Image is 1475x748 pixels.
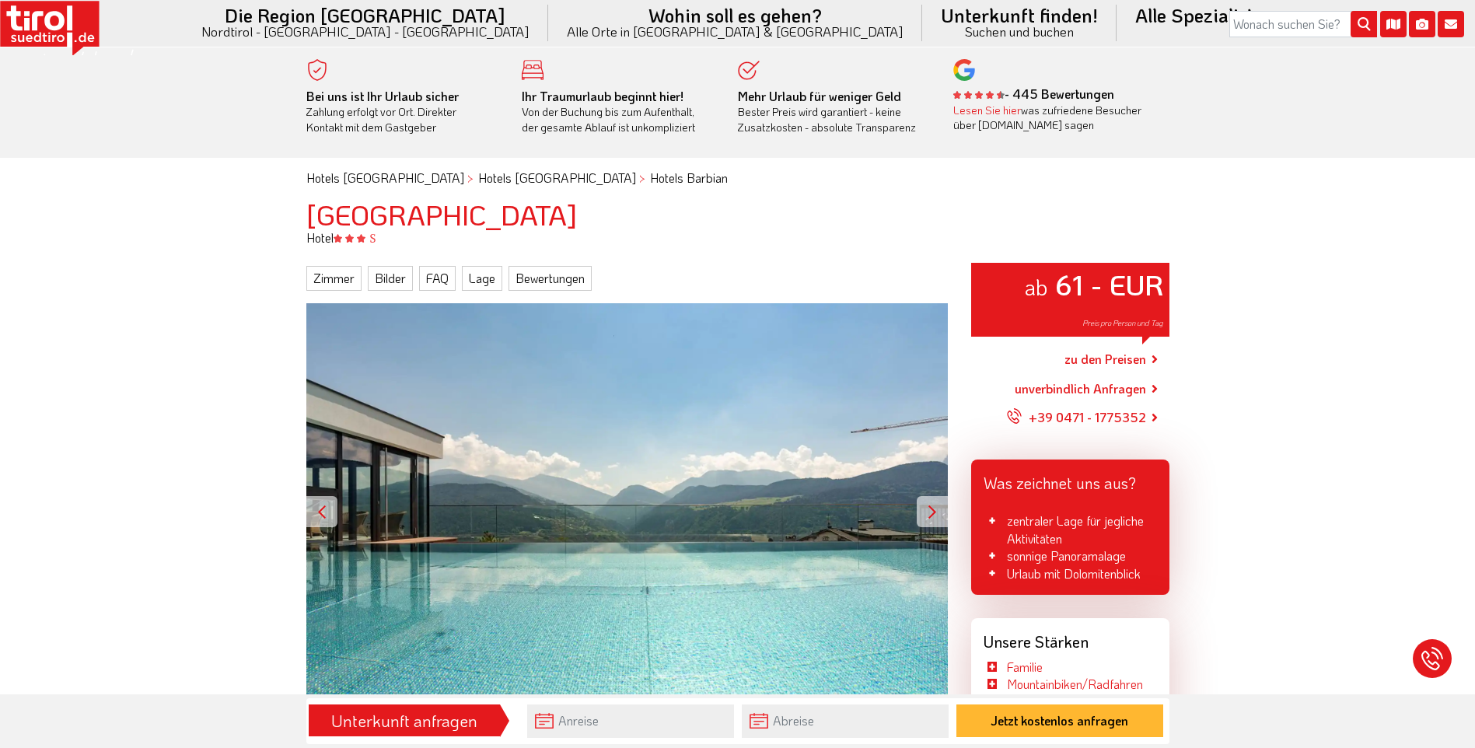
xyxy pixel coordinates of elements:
[650,170,728,186] a: Hotels Barbian
[1007,659,1043,675] a: Familie
[1229,11,1377,37] input: Wonach suchen Sie?
[1380,11,1407,37] i: Karte öffnen
[567,25,904,38] small: Alle Orte in [GEOGRAPHIC_DATA] & [GEOGRAPHIC_DATA]
[295,229,1181,246] div: Hotel
[956,704,1163,737] button: Jetzt kostenlos anfragen
[368,266,413,291] a: Bilder
[1007,694,1054,710] a: Wandern
[953,86,1114,102] b: - 445 Bewertungen
[984,565,1157,582] li: Urlaub mit Dolomitenblick
[419,266,456,291] a: FAQ
[527,704,734,738] input: Anreise
[971,618,1169,659] div: Unsere Stärken
[742,704,949,738] input: Abreise
[1055,266,1163,302] strong: 61 - EUR
[1438,11,1464,37] i: Kontakt
[953,103,1021,117] a: Lesen Sie hier
[478,170,636,186] a: Hotels [GEOGRAPHIC_DATA]
[971,460,1169,500] div: Was zeichnet uns aus?
[522,88,683,104] b: Ihr Traumurlaub beginnt hier!
[522,89,715,135] div: Von der Buchung bis zum Aufenthalt, der gesamte Ablauf ist unkompliziert
[306,89,499,135] div: Zahlung erfolgt vor Ort. Direkter Kontakt mit dem Gastgeber
[1007,676,1143,692] a: Mountainbiken/Radfahren
[1064,340,1146,379] a: zu den Preisen
[462,266,502,291] a: Lage
[306,88,459,104] b: Bei uns ist Ihr Urlaub sicher
[953,59,975,81] img: google
[201,25,530,38] small: Nordtirol - [GEOGRAPHIC_DATA] - [GEOGRAPHIC_DATA]
[984,547,1157,564] li: sonnige Panoramalage
[509,266,592,291] a: Bewertungen
[1015,379,1146,398] a: unverbindlich Anfragen
[738,88,901,104] b: Mehr Urlaub für weniger Geld
[313,708,495,734] div: Unterkunft anfragen
[1082,318,1163,328] span: Preis pro Person und Tag
[984,512,1157,547] li: zentraler Lage für jegliche Aktivitäten
[941,25,1098,38] small: Suchen und buchen
[306,199,1169,230] h1: [GEOGRAPHIC_DATA]
[1024,272,1048,301] small: ab
[1007,398,1146,437] a: +39 0471 - 1775352
[1409,11,1435,37] i: Fotogalerie
[953,103,1146,133] div: was zufriedene Besucher über [DOMAIN_NAME] sagen
[306,266,362,291] a: Zimmer
[306,170,464,186] a: Hotels [GEOGRAPHIC_DATA]
[738,89,931,135] div: Bester Preis wird garantiert - keine Zusatzkosten - absolute Transparenz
